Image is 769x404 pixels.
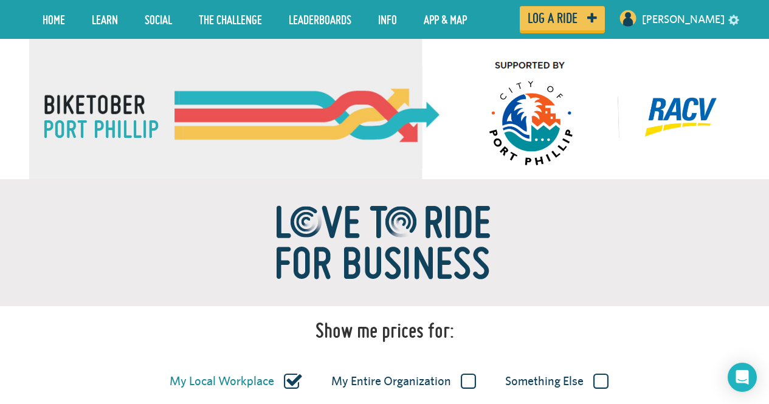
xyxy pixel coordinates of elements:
[415,4,476,35] a: App & Map
[728,13,739,25] a: settings drop down toggle
[190,4,271,35] a: The Challenge
[316,318,454,343] h1: Show me prices for:
[520,6,605,30] a: Log a ride
[233,179,537,306] img: ltr_for_biz-e6001c5fe4d5a622ce57f6846a52a92b55b8f49da94d543b329e0189dcabf444.png
[170,374,302,389] label: My Local Workplace
[33,4,74,35] a: Home
[369,4,406,35] a: Info
[505,374,609,389] label: Something Else
[136,4,181,35] a: Social
[728,363,757,392] div: Open Intercom Messenger
[331,374,476,389] label: My Entire Organization
[83,4,127,35] a: LEARN
[29,39,740,179] img: Biketober Australia 2025
[642,5,725,34] a: [PERSON_NAME]
[528,13,578,24] span: Log a ride
[280,4,360,35] a: Leaderboards
[618,9,638,28] img: User profile image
